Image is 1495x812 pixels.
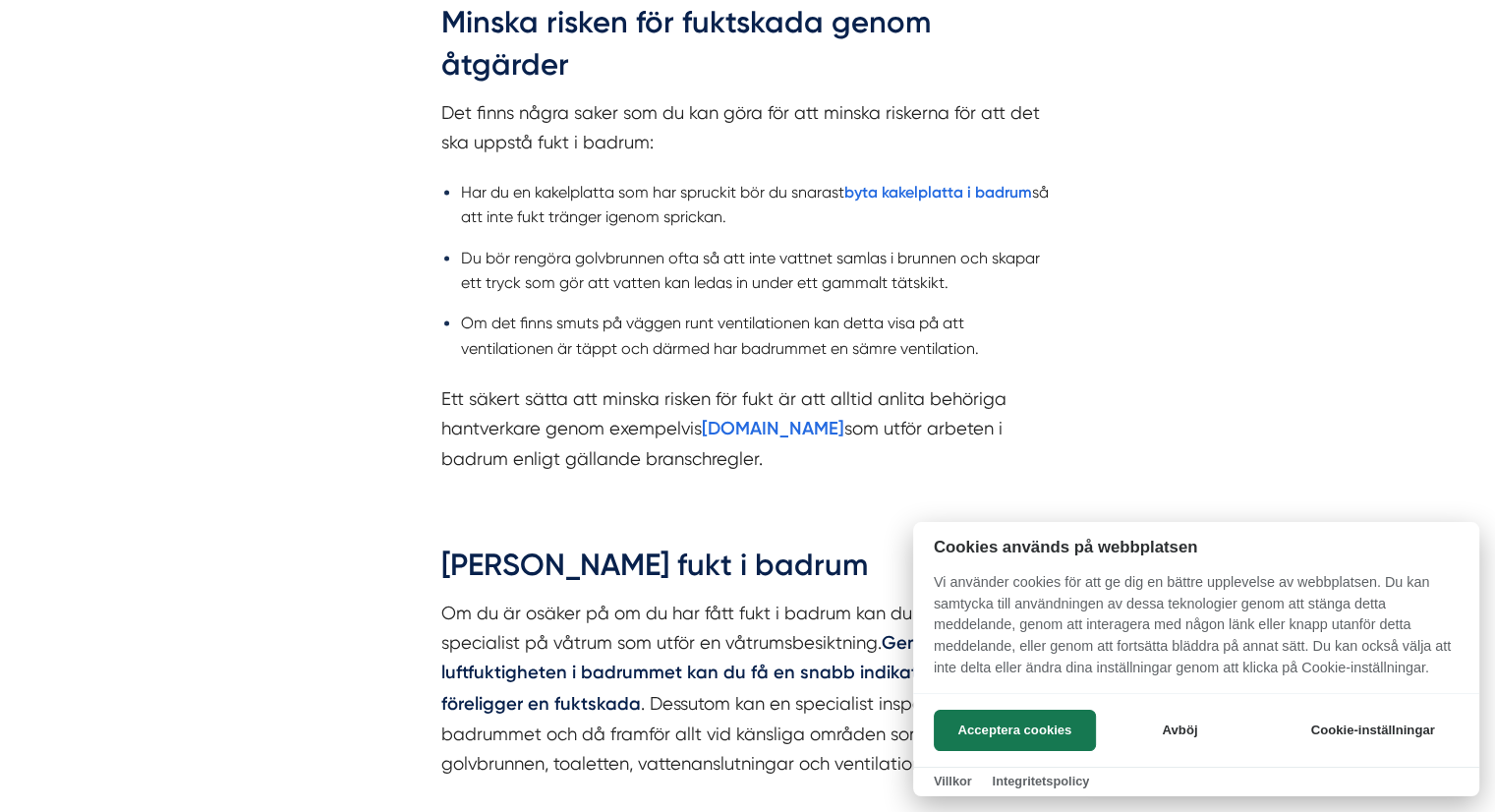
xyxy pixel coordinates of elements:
button: Avböj [1102,710,1258,751]
h2: Cookies används på webbplatsen [913,538,1479,556]
button: Cookie-inställningar [1287,710,1459,751]
a: Integritetspolicy [992,774,1089,788]
a: Villkor [934,774,972,788]
p: Vi använder cookies för att ge dig en bättre upplevelse av webbplatsen. Du kan samtycka till anvä... [913,572,1479,692]
button: Acceptera cookies [934,710,1096,751]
